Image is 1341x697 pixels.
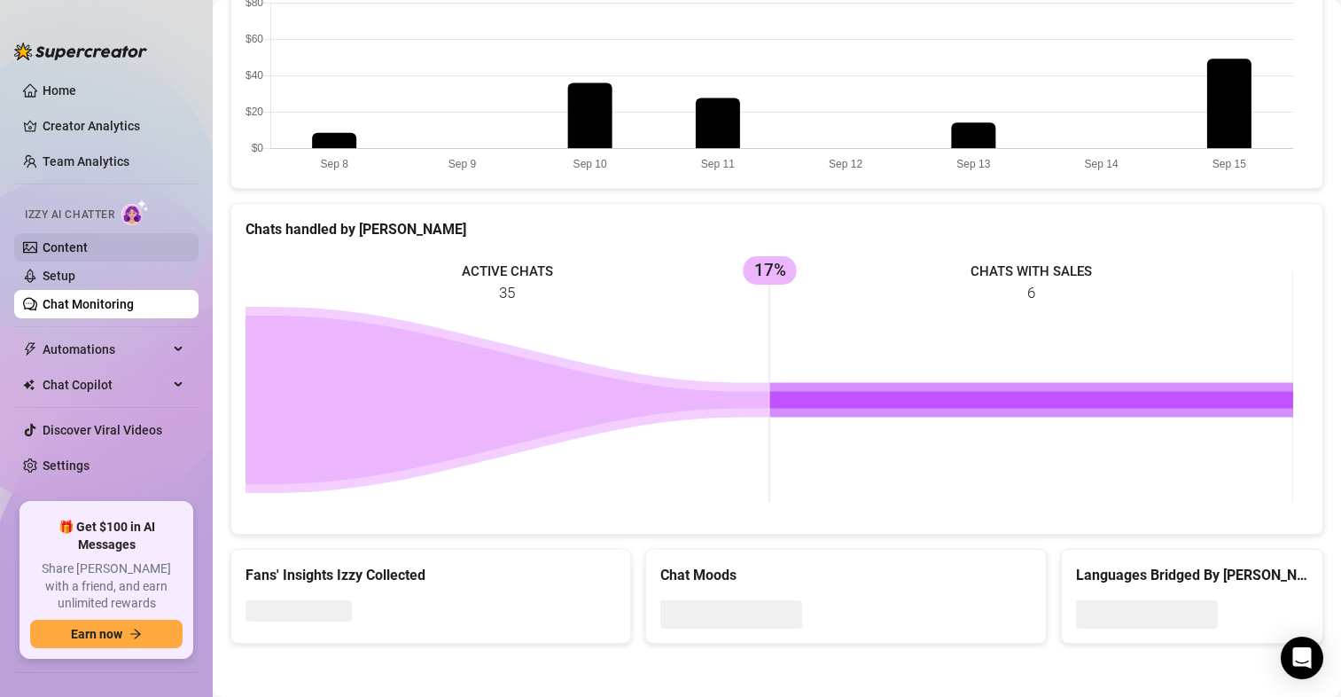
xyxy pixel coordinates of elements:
div: Fans' Insights Izzy Collected [246,564,616,586]
a: Chat Monitoring [43,297,134,311]
img: logo-BBDzfeDw.svg [14,43,147,60]
span: Earn now [71,627,122,641]
img: Chat Copilot [23,379,35,391]
button: Earn nowarrow-right [30,620,183,648]
span: Chat Copilot [43,371,168,399]
a: Discover Viral Videos [43,423,162,437]
span: Share [PERSON_NAME] with a friend, and earn unlimited rewards [30,560,183,613]
span: Automations [43,335,168,364]
div: Open Intercom Messenger [1281,637,1323,679]
img: AI Chatter [121,200,149,225]
a: Content [43,240,88,255]
a: Settings [43,458,90,473]
a: Setup [43,269,75,283]
div: Chats handled by [PERSON_NAME] [246,218,1308,240]
a: Creator Analytics [43,112,184,140]
a: Home [43,83,76,98]
div: Chat Moods [660,564,1031,586]
a: Team Analytics [43,154,129,168]
span: thunderbolt [23,342,37,356]
span: Izzy AI Chatter [25,207,114,223]
div: Languages Bridged By [PERSON_NAME] [1076,564,1308,586]
span: arrow-right [129,628,142,640]
span: 🎁 Get $100 in AI Messages [30,519,183,553]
